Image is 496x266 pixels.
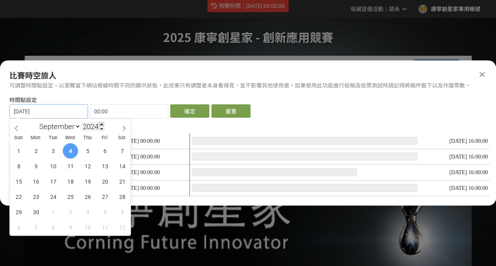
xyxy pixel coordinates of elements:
[9,70,487,82] div: 比賽時空旅人
[45,204,61,220] span: October 1, 2024
[383,5,389,13] span: ｜
[121,185,160,191] span: [DATE] 00:00:00
[28,143,44,159] span: September 2, 2024
[11,220,26,235] span: October 6, 2024
[11,159,26,174] span: September 8, 2024
[113,135,131,140] span: Sat
[97,189,113,204] span: September 27, 2024
[80,159,95,174] span: September 12, 2024
[28,174,44,189] span: September 16, 2024
[63,189,78,204] span: September 25, 2024
[63,204,78,220] span: October 2, 2024
[62,135,79,140] span: Wed
[63,159,78,174] span: September 11, 2024
[114,189,130,204] span: September 28, 2024
[114,204,130,220] span: October 5, 2024
[97,220,113,235] span: October 11, 2024
[97,174,113,189] span: September 20, 2024
[45,159,61,174] span: September 10, 2024
[97,159,113,174] span: September 13, 2024
[45,220,61,235] span: October 8, 2024
[121,154,160,160] span: [DATE] 00:00:00
[10,135,27,140] span: Sun
[114,159,130,174] span: September 14, 2024
[121,169,160,175] span: [DATE] 00:00:00
[36,122,81,131] select: Month
[114,174,130,189] span: September 21, 2024
[80,204,95,220] span: October 3, 2024
[449,185,488,191] span: [DATE] 16:00:00
[80,174,95,189] span: September 19, 2024
[449,154,488,160] span: [DATE] 16:00:00
[351,6,383,12] span: 收藏這個活動
[11,204,26,220] span: September 29, 2024
[80,143,95,159] span: September 5, 2024
[45,143,61,159] span: September 3, 2024
[121,138,160,144] span: [DATE] 00:00:00
[449,138,488,144] span: [DATE] 16:00:00
[28,220,44,235] span: October 7, 2024
[11,143,26,159] span: September 1, 2024
[44,135,62,140] span: Tue
[80,189,95,204] span: September 26, 2024
[16,18,480,56] h1: 2025 康寧創星家 - 創新應用競賽
[28,204,44,220] span: September 30, 2024
[114,143,130,159] span: September 7, 2024
[389,6,400,12] span: 語系
[97,143,113,159] span: September 6, 2024
[96,135,113,140] span: Fri
[80,220,95,235] span: October 10, 2024
[11,189,26,204] span: September 22, 2024
[45,189,61,204] span: September 24, 2024
[114,220,130,235] span: October 12, 2024
[211,104,251,118] button: 重置
[79,135,96,140] span: Thu
[413,60,460,75] button: 馬上報名
[28,189,44,204] span: September 23, 2024
[27,135,44,140] span: Mon
[219,3,285,9] span: 預覽時間：[DATE] 00:00:00
[449,169,488,175] span: [DATE] 16:00:00
[9,125,490,133] div: 比賽時間軸
[97,204,113,220] span: October 4, 2024
[63,174,78,189] span: September 18, 2024
[81,122,104,131] input: Year
[9,96,490,104] div: 時間點設定
[63,220,78,235] span: October 9, 2024
[63,143,78,159] span: September 4, 2024
[45,174,61,189] span: September 17, 2024
[9,82,471,89] span: 可調整時間點設定，以瀏覽當下網站根據時間不同的顯示狀態，此效果只有調整者本身看得見，並不影響其他使用者。如果使用此功能進行投稿及投票測試時請記得將稿件撤下以及作廢票數。
[11,174,26,189] span: September 15, 2024
[28,159,44,174] span: September 9, 2024
[170,104,209,118] button: 確定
